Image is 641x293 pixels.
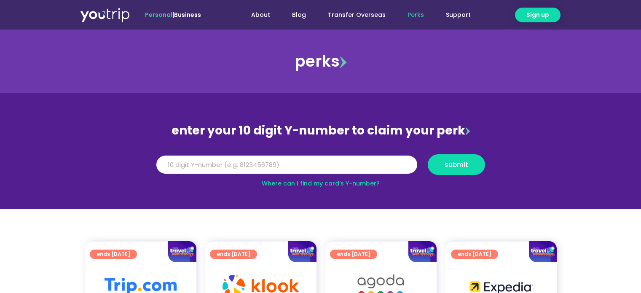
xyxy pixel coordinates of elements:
[224,7,482,23] nav: Menu
[152,120,489,142] div: enter your 10 digit Y-number to claim your perk
[435,7,482,23] a: Support
[145,11,201,19] span: |
[428,154,485,175] button: submit
[397,7,435,23] a: Perks
[174,11,201,19] a: Business
[262,179,380,188] a: Where can I find my card’s Y-number?
[156,154,485,181] form: Y Number
[317,7,397,23] a: Transfer Overseas
[281,7,317,23] a: Blog
[240,7,281,23] a: About
[526,11,549,19] span: Sign up
[515,8,561,22] a: Sign up
[445,161,468,168] span: submit
[156,156,417,174] input: 10 digit Y-number (e.g. 8123456789)
[145,11,172,19] span: Personal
